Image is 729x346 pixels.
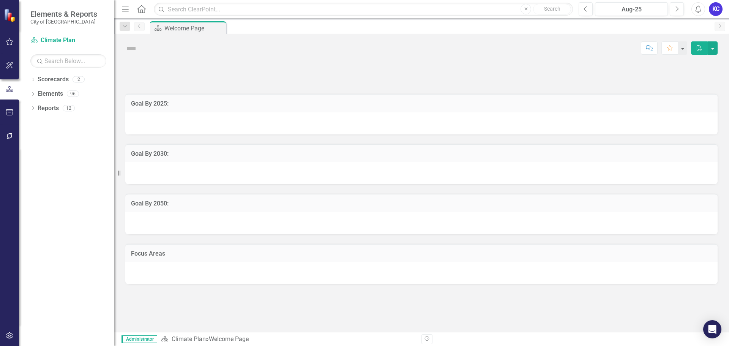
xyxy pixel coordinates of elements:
[172,335,206,343] a: Climate Plan
[38,90,63,98] a: Elements
[161,335,416,344] div: »
[544,6,560,12] span: Search
[131,250,712,257] h3: Focus Areas
[154,3,573,16] input: Search ClearPoint...
[30,19,97,25] small: City of [GEOGRAPHIC_DATA]
[709,2,723,16] button: KC
[67,91,79,97] div: 96
[131,200,712,207] h3: Goal By 2050:
[73,76,85,83] div: 2
[131,150,712,157] h3: Goal By 2030:
[38,104,59,113] a: Reports
[30,36,106,45] a: Climate Plan
[30,54,106,68] input: Search Below...
[164,24,224,33] div: Welcome Page
[598,5,665,14] div: Aug-25
[131,100,712,107] h3: Goal By 2025:
[38,75,69,84] a: Scorecards
[125,42,137,54] img: Not Defined
[30,9,97,19] span: Elements & Reports
[703,320,721,338] div: Open Intercom Messenger
[4,8,17,22] img: ClearPoint Strategy
[209,335,249,343] div: Welcome Page
[63,105,75,111] div: 12
[121,335,157,343] span: Administrator
[533,4,571,14] button: Search
[595,2,668,16] button: Aug-25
